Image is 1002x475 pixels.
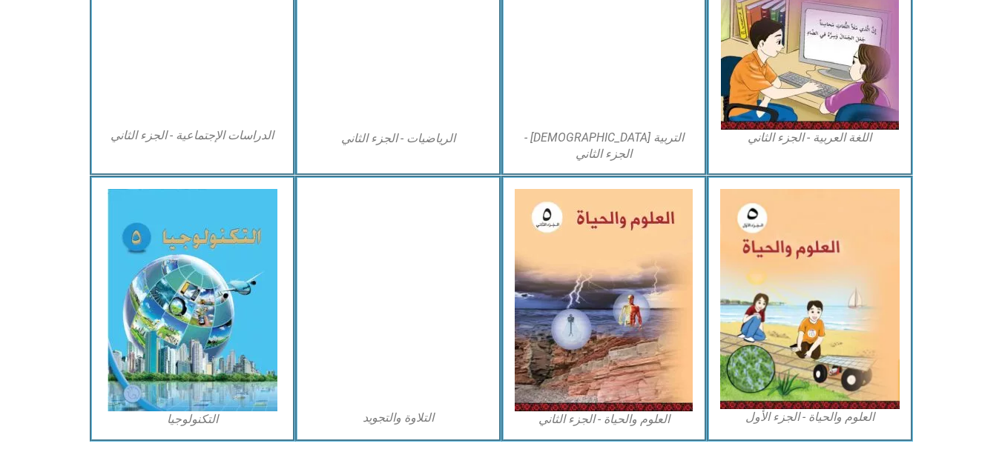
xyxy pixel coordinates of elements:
figcaption: التكنولوجيا [103,411,283,428]
figcaption: الرياضيات - الجزء الثاني [309,130,488,147]
figcaption: العلوم والحياة - الجزء الثاني [515,411,694,428]
figcaption: الدراسات الإجتماعية - الجزء الثاني [103,127,283,144]
figcaption: العلوم والحياة - الجزء الأول [720,409,900,425]
figcaption: التربية [DEMOGRAPHIC_DATA] - الجزء الثاني [515,130,694,163]
figcaption: اللغة العربية - الجزء الثاني [720,130,900,146]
